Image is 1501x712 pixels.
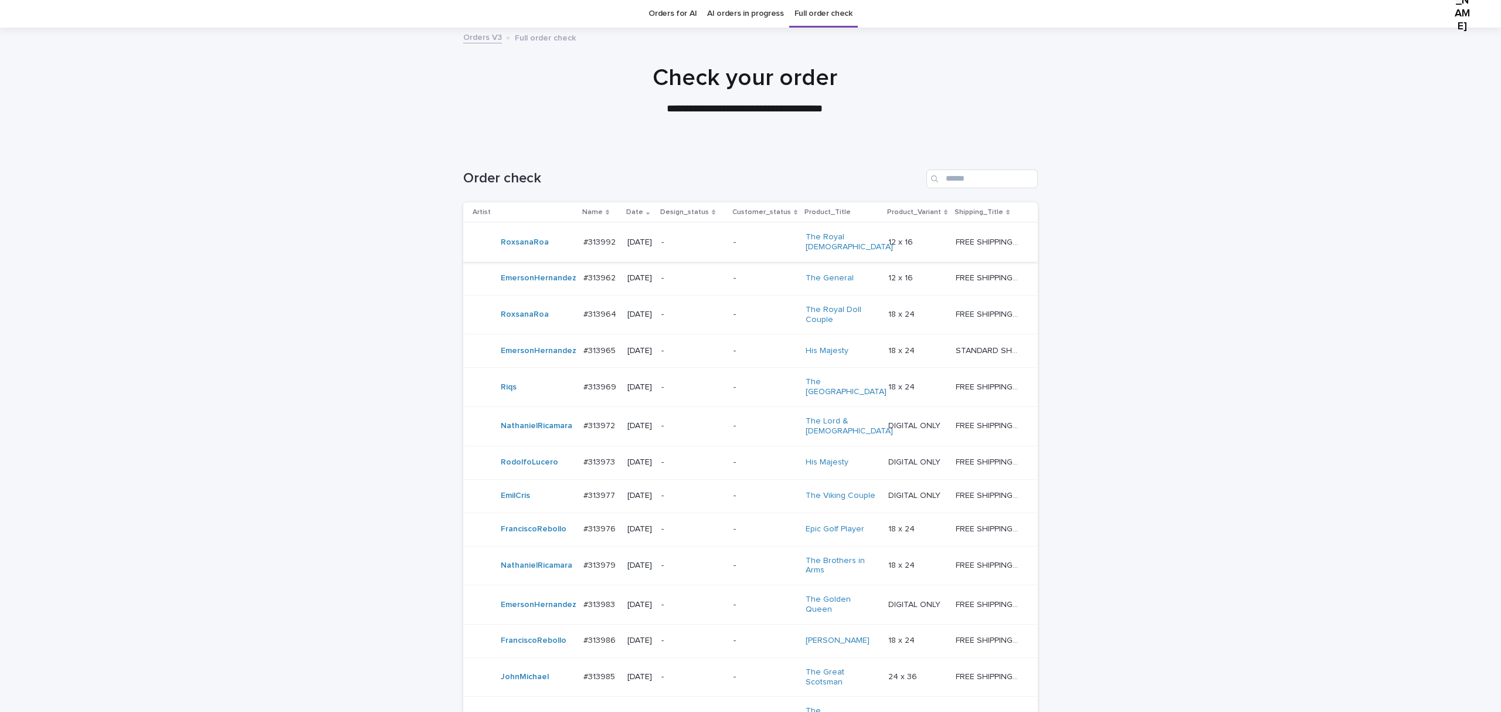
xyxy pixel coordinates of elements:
[583,670,617,682] p: #313985
[627,238,652,247] p: [DATE]
[627,561,652,571] p: [DATE]
[888,307,917,320] p: 18 x 24
[463,30,502,43] a: Orders V3
[457,64,1032,92] h1: Check your order
[627,382,652,392] p: [DATE]
[582,206,603,219] p: Name
[583,419,617,431] p: #313972
[583,455,617,467] p: #313973
[806,416,893,436] a: The Lord & [DEMOGRAPHIC_DATA]
[463,295,1038,334] tr: RoxsanaRoa #313964#313964 [DATE]--The Royal Doll Couple 18 x 2418 x 24 FREE SHIPPING - preview in...
[888,380,917,392] p: 18 x 24
[926,169,1038,188] input: Search
[661,346,724,356] p: -
[463,262,1038,295] tr: EmersonHernandez #313962#313962 [DATE]--The General 12 x 1612 x 16 FREE SHIPPING - preview in 1-2...
[463,334,1038,368] tr: EmersonHernandez #313965#313965 [DATE]--His Majesty 18 x 2418 x 24 STANDARD SHIPPING-preview in 1...
[806,305,879,325] a: The Royal Doll Couple
[733,421,796,431] p: -
[583,489,617,501] p: #313977
[501,382,517,392] a: Riqs
[661,421,724,431] p: -
[501,346,576,356] a: EmersonHernandez
[806,457,848,467] a: His Majesty
[733,273,796,283] p: -
[501,421,572,431] a: NathanielRicamara
[733,600,796,610] p: -
[501,524,566,534] a: FranciscoRebollo
[733,238,796,247] p: -
[888,271,915,283] p: 12 x 16
[956,489,1021,501] p: FREE SHIPPING - preview in 1-2 business days, after your approval delivery will take 5-10 b.d.
[583,633,618,646] p: #313986
[473,206,491,219] p: Artist
[804,206,851,219] p: Product_Title
[463,513,1038,546] tr: FranciscoRebollo #313976#313976 [DATE]--Epic Golf Player 18 x 2418 x 24 FREE SHIPPING - preview i...
[661,457,724,467] p: -
[501,561,572,571] a: NathanielRicamara
[888,522,917,534] p: 18 x 24
[627,310,652,320] p: [DATE]
[661,636,724,646] p: -
[806,346,848,356] a: His Majesty
[956,558,1021,571] p: FREE SHIPPING - preview in 1-2 business days, after your approval delivery will take 5-10 b.d.
[888,633,917,646] p: 18 x 24
[956,670,1021,682] p: FREE SHIPPING - preview in 1-2 business days, after your approval delivery will take 5-10 b.d.
[733,636,796,646] p: -
[956,307,1021,320] p: FREE SHIPPING - preview in 1-2 business days, after your approval delivery will take 5-10 b.d.
[501,238,549,247] a: RoxsanaRoa
[888,455,943,467] p: DIGITAL ONLY
[627,600,652,610] p: [DATE]
[661,310,724,320] p: -
[806,232,893,252] a: The Royal [DEMOGRAPHIC_DATA]
[733,491,796,501] p: -
[501,600,576,610] a: EmersonHernandez
[463,223,1038,262] tr: RoxsanaRoa #313992#313992 [DATE]--The Royal [DEMOGRAPHIC_DATA] 12 x 1612 x 16 FREE SHIPPING - pre...
[806,491,875,501] a: The Viking Couple
[627,421,652,431] p: [DATE]
[463,657,1038,697] tr: JohnMichael #313985#313985 [DATE]--The Great Scotsman 24 x 3624 x 36 FREE SHIPPING - preview in 1...
[661,561,724,571] p: -
[627,636,652,646] p: [DATE]
[627,672,652,682] p: [DATE]
[733,382,796,392] p: -
[661,491,724,501] p: -
[463,170,922,187] h1: Order check
[627,273,652,283] p: [DATE]
[806,273,854,283] a: The General
[661,273,724,283] p: -
[955,206,1003,219] p: Shipping_Title
[660,206,709,219] p: Design_status
[627,491,652,501] p: [DATE]
[733,672,796,682] p: -
[806,667,879,687] a: The Great Scotsman
[463,406,1038,446] tr: NathanielRicamara #313972#313972 [DATE]--The Lord & [DEMOGRAPHIC_DATA] DIGITAL ONLYDIGITAL ONLY F...
[888,419,943,431] p: DIGITAL ONLY
[583,380,619,392] p: #313969
[661,600,724,610] p: -
[732,206,791,219] p: Customer_status
[583,598,617,610] p: #313983
[583,271,618,283] p: #313962
[661,672,724,682] p: -
[501,457,558,467] a: RodolfoLucero
[888,598,943,610] p: DIGITAL ONLY
[627,346,652,356] p: [DATE]
[583,235,618,247] p: #313992
[956,455,1021,467] p: FREE SHIPPING - preview in 1-2 business days, after your approval delivery will take 5-10 b.d.
[501,491,530,501] a: EmilCris
[806,636,870,646] a: [PERSON_NAME]
[806,595,879,615] a: The Golden Queen
[733,561,796,571] p: -
[956,633,1021,646] p: FREE SHIPPING - preview in 1-2 business days, after your approval delivery will take 5-10 b.d.
[888,235,915,247] p: 12 x 16
[501,636,566,646] a: FranciscoRebollo
[661,382,724,392] p: -
[501,310,549,320] a: RoxsanaRoa
[627,457,652,467] p: [DATE]
[583,344,618,356] p: #313965
[888,558,917,571] p: 18 x 24
[463,479,1038,513] tr: EmilCris #313977#313977 [DATE]--The Viking Couple DIGITAL ONLYDIGITAL ONLY FREE SHIPPING - previe...
[583,307,619,320] p: #313964
[888,489,943,501] p: DIGITAL ONLY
